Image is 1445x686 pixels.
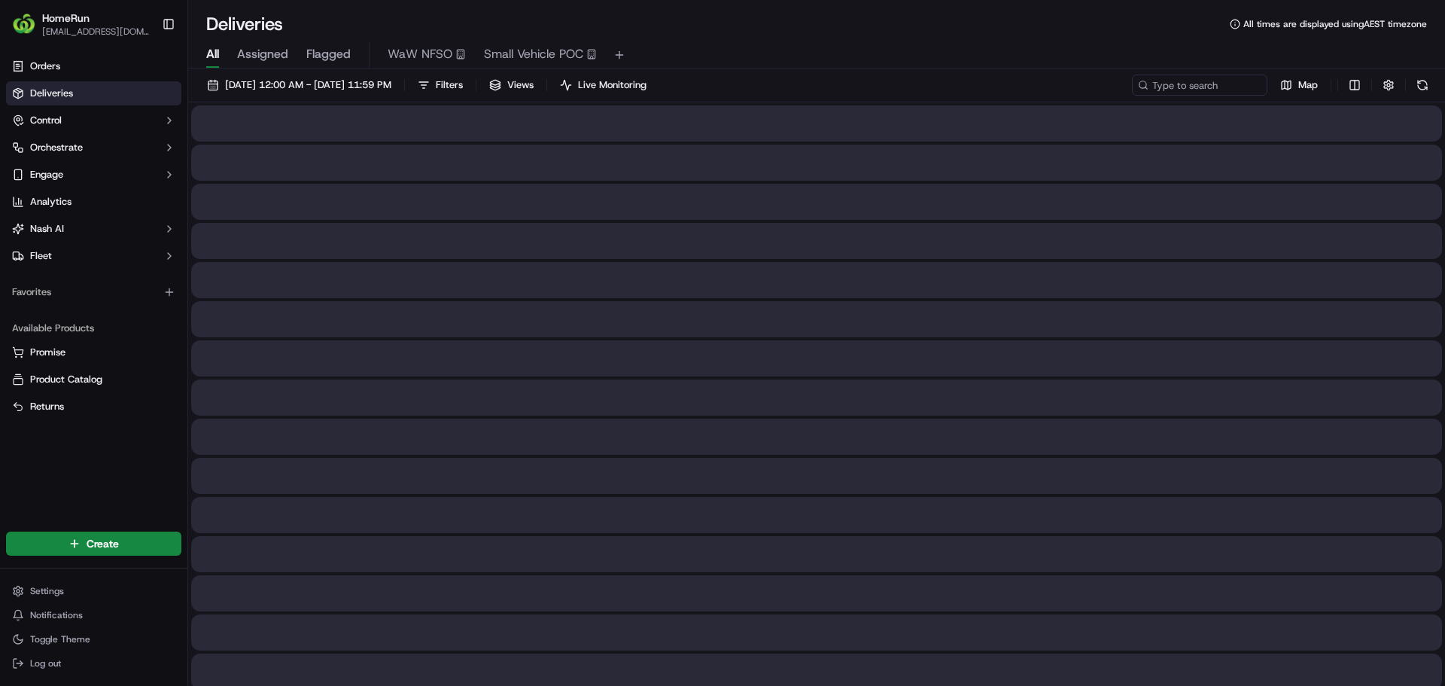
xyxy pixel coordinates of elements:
[6,217,181,241] button: Nash AI
[12,12,36,36] img: HomeRun
[225,78,391,92] span: [DATE] 12:00 AM - [DATE] 11:59 PM
[30,114,62,127] span: Control
[6,280,181,304] div: Favorites
[42,26,150,38] button: [EMAIL_ADDRESS][DOMAIN_NAME]
[306,45,351,63] span: Flagged
[30,222,64,236] span: Nash AI
[30,373,102,386] span: Product Catalog
[87,536,119,551] span: Create
[553,75,653,96] button: Live Monitoring
[30,585,64,597] span: Settings
[30,249,52,263] span: Fleet
[411,75,470,96] button: Filters
[1298,78,1318,92] span: Map
[30,168,63,181] span: Engage
[30,657,61,669] span: Log out
[6,54,181,78] a: Orders
[1412,75,1433,96] button: Refresh
[30,59,60,73] span: Orders
[436,78,463,92] span: Filters
[6,108,181,133] button: Control
[12,373,175,386] a: Product Catalog
[6,629,181,650] button: Toggle Theme
[12,400,175,413] a: Returns
[388,45,452,63] span: WaW NFSO
[6,136,181,160] button: Orchestrate
[200,75,398,96] button: [DATE] 12:00 AM - [DATE] 11:59 PM
[12,346,175,359] a: Promise
[30,87,73,100] span: Deliveries
[6,190,181,214] a: Analytics
[6,81,181,105] a: Deliveries
[507,78,534,92] span: Views
[30,346,65,359] span: Promise
[6,244,181,268] button: Fleet
[6,532,181,556] button: Create
[30,195,71,209] span: Analytics
[6,395,181,419] button: Returns
[30,609,83,621] span: Notifications
[6,163,181,187] button: Engage
[6,581,181,602] button: Settings
[42,11,90,26] button: HomeRun
[6,367,181,392] button: Product Catalog
[30,400,64,413] span: Returns
[206,45,219,63] span: All
[482,75,540,96] button: Views
[6,316,181,340] div: Available Products
[484,45,583,63] span: Small Vehicle POC
[578,78,646,92] span: Live Monitoring
[6,653,181,674] button: Log out
[237,45,288,63] span: Assigned
[1243,18,1427,30] span: All times are displayed using AEST timezone
[6,340,181,364] button: Promise
[6,6,156,42] button: HomeRunHomeRun[EMAIL_ADDRESS][DOMAIN_NAME]
[206,12,283,36] h1: Deliveries
[6,605,181,626] button: Notifications
[30,141,83,154] span: Orchestrate
[1273,75,1325,96] button: Map
[1132,75,1267,96] input: Type to search
[30,633,90,645] span: Toggle Theme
